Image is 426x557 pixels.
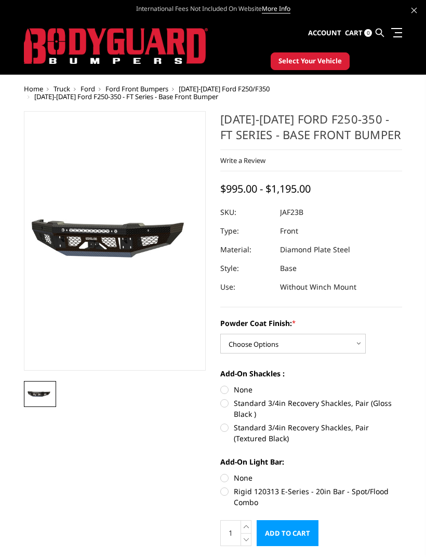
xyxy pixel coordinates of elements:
[220,222,272,240] dt: Type:
[105,84,168,93] a: Ford Front Bumpers
[345,19,372,47] a: Cart 0
[220,368,402,379] label: Add-On Shackles :
[257,520,318,546] input: Add to Cart
[345,28,363,37] span: Cart
[280,278,356,296] dd: Without Winch Mount
[81,84,95,93] a: Ford
[220,384,402,395] label: None
[27,388,53,400] img: 2023-2025 Ford F250-350 - FT Series - Base Front Bumper
[220,240,272,259] dt: Material:
[280,259,297,278] dd: Base
[34,92,218,101] span: [DATE]-[DATE] Ford F250-350 - FT Series - Base Front Bumper
[262,4,290,13] a: More Info
[220,182,311,196] span: $995.00 - $1,195.00
[220,111,402,150] h1: [DATE]-[DATE] Ford F250-350 - FT Series - Base Front Bumper
[220,318,402,329] label: Powder Coat Finish:
[308,28,341,37] span: Account
[308,19,341,47] a: Account
[220,398,402,419] label: Standard 3/4in Recovery Shackles, Pair (Gloss Black )
[54,84,70,93] a: Truck
[271,52,350,70] button: Select Your Vehicle
[280,240,350,259] dd: Diamond Plate Steel
[220,422,402,444] label: Standard 3/4in Recovery Shackles, Pair (Textured Black)
[24,84,43,93] a: Home
[220,486,402,508] label: Rigid 120313 E-Series - 20in Bar - Spot/Flood Combo
[280,222,298,240] dd: Front
[220,456,402,467] label: Add-On Light Bar:
[24,111,206,371] a: 2023-2025 Ford F250-350 - FT Series - Base Front Bumper
[179,84,270,93] a: [DATE]-[DATE] Ford F250/F350
[220,203,272,222] dt: SKU:
[220,472,402,483] label: None
[220,156,265,165] a: Write a Review
[220,278,272,296] dt: Use:
[278,56,342,66] span: Select Your Vehicle
[220,259,272,278] dt: Style:
[364,29,372,37] span: 0
[280,203,303,222] dd: JAF23B
[24,28,208,64] img: BODYGUARD BUMPERS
